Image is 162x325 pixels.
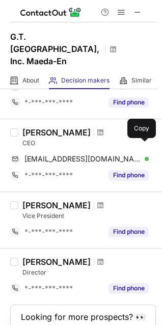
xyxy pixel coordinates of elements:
h1: G.T. [GEOGRAPHIC_DATA], Inc. Maeda-En [10,31,102,67]
span: [EMAIL_ADDRESS][DOMAIN_NAME] [24,154,141,164]
span: About [22,76,39,85]
header: Looking for more prospects? 👀 [21,312,146,321]
button: Reveal Button [109,227,149,237]
span: Similar [131,76,152,85]
div: [PERSON_NAME] [22,257,91,267]
img: ContactOut v5.3.10 [20,6,82,18]
span: Decision makers [61,76,110,85]
div: Director [22,268,156,277]
button: Reveal Button [109,97,149,107]
div: CEO [22,139,156,148]
button: Reveal Button [109,283,149,293]
div: [PERSON_NAME] [22,200,91,210]
div: Vice President [22,211,156,221]
button: Reveal Button [109,170,149,180]
div: [PERSON_NAME] [22,127,91,138]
